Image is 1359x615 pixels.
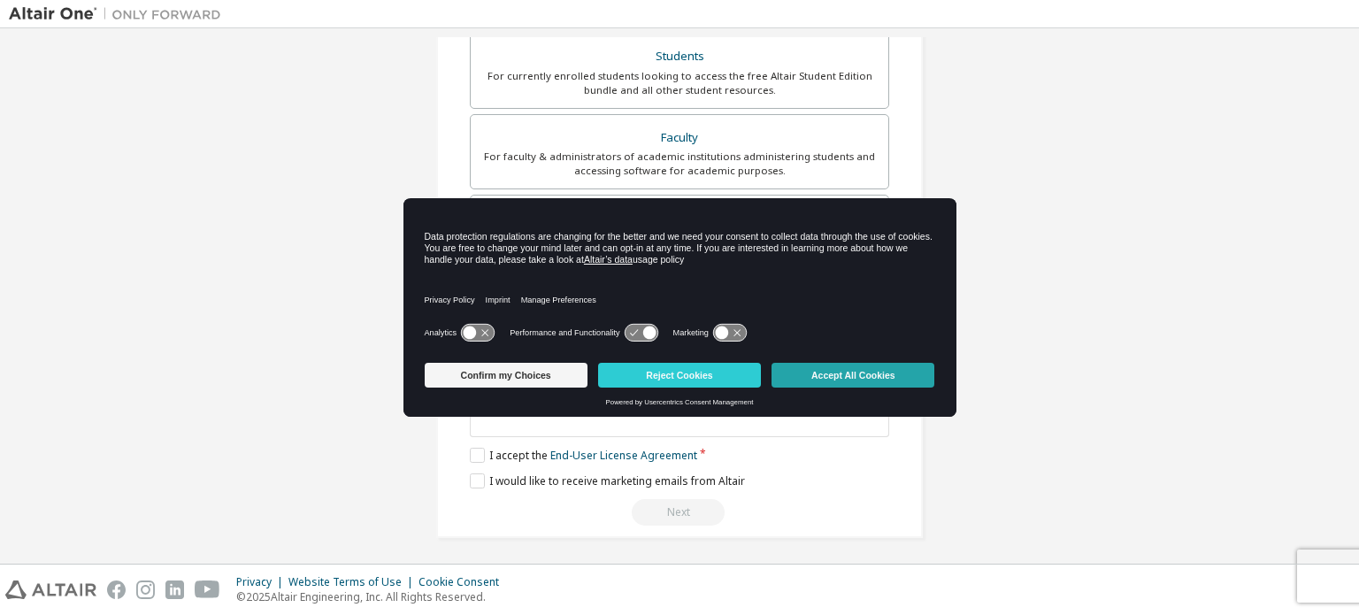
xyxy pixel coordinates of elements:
[195,580,220,599] img: youtube.svg
[481,150,878,178] div: For faculty & administrators of academic institutions administering students and accessing softwa...
[107,580,126,599] img: facebook.svg
[481,44,878,69] div: Students
[470,473,745,488] label: I would like to receive marketing emails from Altair
[470,499,889,526] div: Read and acccept EULA to continue
[9,5,230,23] img: Altair One
[165,580,184,599] img: linkedin.svg
[470,448,697,463] label: I accept the
[136,580,155,599] img: instagram.svg
[481,69,878,97] div: For currently enrolled students looking to access the free Altair Student Edition bundle and all ...
[236,589,510,604] p: © 2025 Altair Engineering, Inc. All Rights Reserved.
[481,126,878,150] div: Faculty
[5,580,96,599] img: altair_logo.svg
[550,448,697,463] a: End-User License Agreement
[418,575,510,589] div: Cookie Consent
[236,575,288,589] div: Privacy
[288,575,418,589] div: Website Terms of Use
